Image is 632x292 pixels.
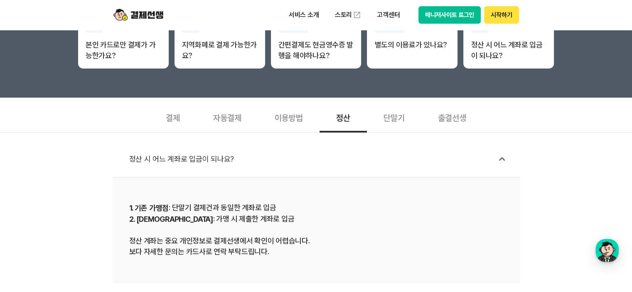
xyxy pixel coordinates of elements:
[113,7,163,23] img: logo
[129,204,169,212] b: 1. 기존 가맹점
[471,39,546,61] p: 정산 시 어느 계좌로 입금이 되나요?
[367,102,421,133] div: 단말기
[129,215,213,223] b: 2. [DEMOGRAPHIC_DATA]
[371,7,406,22] p: 고객센터
[421,102,483,133] div: 출결선생
[320,102,367,133] div: 정산
[418,6,481,24] button: 매니저사이트 로그인
[128,216,138,222] span: 설정
[129,202,503,257] div: : 단말기 결제건과 동일한 계좌로 입금 : 가맹 시 제출한 계좌로 입금 정산 계좌는 중요 개인정보로 결제선생에서 확인이 어렵습니다. 보다 자세한 문의는 카드사로 연락 부탁드립니다.
[26,216,31,222] span: 홈
[283,7,325,22] p: 서비스 소개
[86,39,161,61] p: 본인 카드로만 결제가 가능한가요?
[484,6,519,24] button: 시작하기
[197,102,258,133] div: 자동결제
[182,39,258,61] p: 지역화폐로 결제 가능한가요?
[374,39,450,50] p: 별도의 이용료가 있나요?
[278,39,354,61] p: 간편결제도 현금영수증 발행을 해야하나요?
[107,203,160,224] a: 설정
[2,203,55,224] a: 홈
[76,216,86,223] span: 대화
[55,203,107,224] a: 대화
[258,102,320,133] div: 이용방법
[353,11,361,19] img: 외부 도메인 오픈
[329,7,367,23] a: 스토리
[149,102,197,133] div: 결제
[129,150,512,169] div: 정산 시 어느 계좌로 입금이 되나요?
